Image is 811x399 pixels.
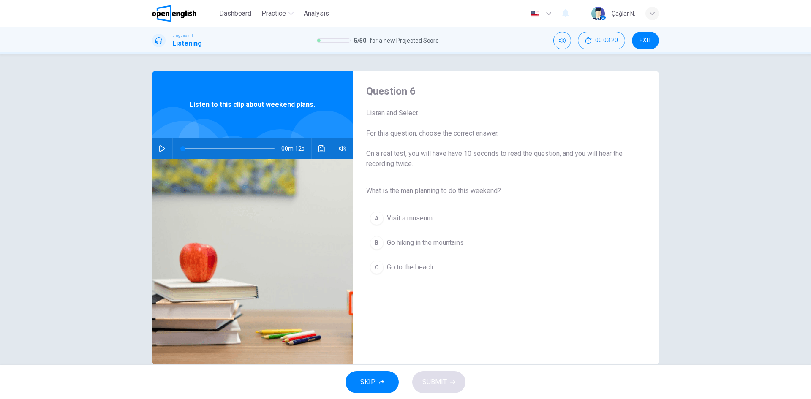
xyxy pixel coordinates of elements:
[578,32,625,49] button: 00:03:20
[612,8,635,19] div: Çağlar N.
[530,11,540,17] img: en
[553,32,571,49] div: Mute
[315,138,329,159] button: Click to see the audio transcription
[591,7,605,20] img: Profile picture
[172,33,193,38] span: Linguaskill
[366,186,632,196] span: What is the man planning to do this weekend?
[261,8,286,19] span: Practice
[366,257,632,278] button: CGo to the beach
[370,35,439,46] span: for a new Projected Score
[632,32,659,49] button: EXIT
[366,149,632,169] span: On a real test, you will have have 10 seconds to read the question, and you will hear the recordi...
[366,84,632,98] h4: Question 6
[152,5,196,22] img: OpenEnglish logo
[281,138,311,159] span: 00m 12s
[152,159,353,364] img: Listen to this clip about weekend plans.
[640,37,652,44] span: EXIT
[370,236,384,250] div: B
[366,208,632,229] button: AVisit a museum
[304,8,329,19] span: Analysis
[216,6,255,21] button: Dashboard
[190,100,315,110] span: Listen to this clip about weekend plans.
[387,262,433,272] span: Go to the beach
[595,37,618,44] span: 00:03:20
[370,212,384,225] div: A
[360,376,376,388] span: SKIP
[370,261,384,274] div: C
[300,6,332,21] button: Analysis
[172,38,202,49] h1: Listening
[366,108,632,118] span: Listen and Select
[366,232,632,253] button: BGo hiking in the mountains
[387,238,464,248] span: Go hiking in the mountains
[578,32,625,49] div: Hide
[354,35,366,46] span: 5 / 50
[346,371,399,393] button: SKIP
[387,213,433,223] span: Visit a museum
[366,128,632,138] span: For this question, choose the correct answer.
[152,5,216,22] a: OpenEnglish logo
[258,6,297,21] button: Practice
[219,8,251,19] span: Dashboard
